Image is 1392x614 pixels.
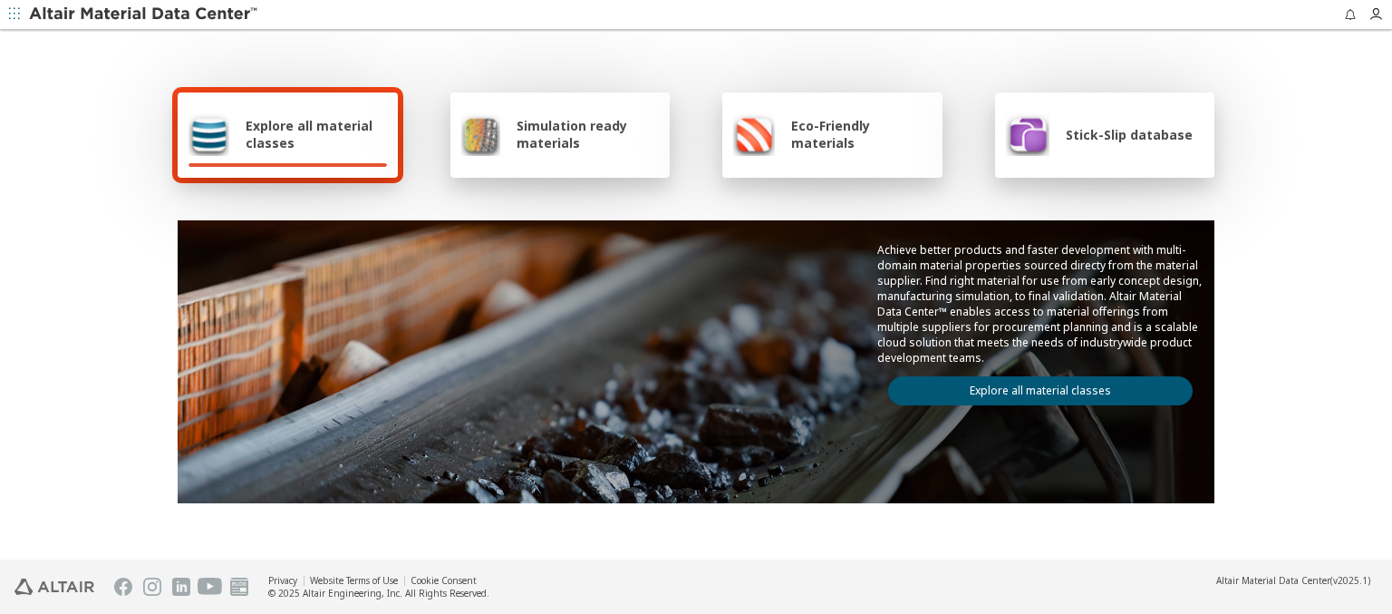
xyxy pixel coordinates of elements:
[1216,574,1330,587] span: Altair Material Data Center
[1006,112,1049,156] img: Stick-Slip database
[733,112,775,156] img: Eco-Friendly materials
[517,117,659,151] span: Simulation ready materials
[310,574,398,587] a: Website Terms of Use
[461,112,500,156] img: Simulation ready materials
[1216,574,1370,587] div: (v2025.1)
[29,5,260,24] img: Altair Material Data Center
[246,117,387,151] span: Explore all material classes
[14,579,94,595] img: Altair Engineering
[411,574,477,587] a: Cookie Consent
[877,242,1203,365] p: Achieve better products and faster development with multi-domain material properties sourced dire...
[268,574,297,587] a: Privacy
[791,117,931,151] span: Eco-Friendly materials
[268,587,489,599] div: © 2025 Altair Engineering, Inc. All Rights Reserved.
[1066,126,1193,143] span: Stick-Slip database
[188,112,229,156] img: Explore all material classes
[888,376,1193,405] a: Explore all material classes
